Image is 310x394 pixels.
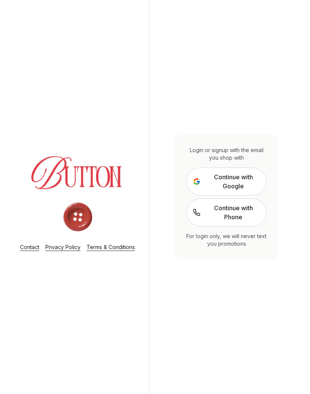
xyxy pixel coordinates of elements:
div: Login or signup with the email you shop with [186,146,267,162]
a: Terms & Conditions [87,244,135,250]
span: Continue with Phone [206,203,260,222]
a: Contact [20,244,39,250]
div: For login only, we will never text you promotions [186,232,267,248]
a: Continue with Phone [186,199,267,226]
img: Login Layout Image [12,131,143,234]
button: Continue with Google [186,168,267,195]
a: Privacy Policy [45,244,81,250]
span: Continue with Google [206,172,260,191]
